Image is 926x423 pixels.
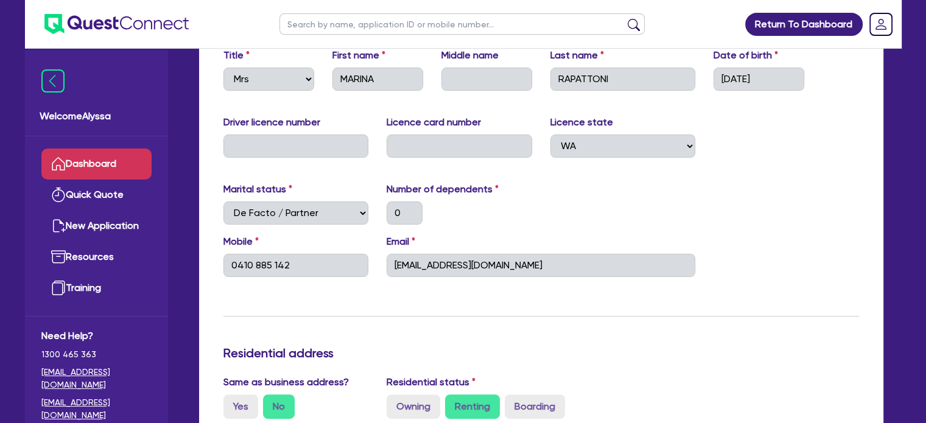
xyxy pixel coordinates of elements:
img: icon-menu-close [41,69,65,93]
label: Residential status [387,375,475,390]
label: Last name [550,48,604,63]
img: training [51,281,66,295]
input: Search by name, application ID or mobile number... [279,13,645,35]
span: 1300 465 363 [41,348,152,361]
a: Dropdown toggle [865,9,897,40]
label: Licence card number [387,115,481,130]
a: Dashboard [41,149,152,180]
label: Yes [223,394,258,419]
a: Training [41,273,152,304]
input: DD / MM / YYYY [714,68,804,91]
label: Same as business address? [223,375,349,390]
img: new-application [51,218,66,233]
label: Driver licence number [223,115,320,130]
label: Date of birth [714,48,778,63]
img: quest-connect-logo-blue [44,14,189,34]
h3: Residential address [223,346,859,360]
label: Boarding [505,394,565,419]
a: Return To Dashboard [745,13,863,36]
a: Quick Quote [41,180,152,211]
label: Renting [445,394,500,419]
a: [EMAIL_ADDRESS][DOMAIN_NAME] [41,366,152,391]
label: Number of dependents [387,182,499,197]
label: Middle name [441,48,499,63]
label: No [263,394,295,419]
label: Licence state [550,115,613,130]
span: Need Help? [41,329,152,343]
label: Owning [387,394,440,419]
label: Marital status [223,182,292,197]
span: Welcome Alyssa [40,109,153,124]
a: New Application [41,211,152,242]
img: quick-quote [51,187,66,202]
label: Email [387,234,415,249]
img: resources [51,250,66,264]
label: Mobile [223,234,259,249]
label: Title [223,48,250,63]
label: First name [332,48,385,63]
a: Resources [41,242,152,273]
a: [EMAIL_ADDRESS][DOMAIN_NAME] [41,396,152,422]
